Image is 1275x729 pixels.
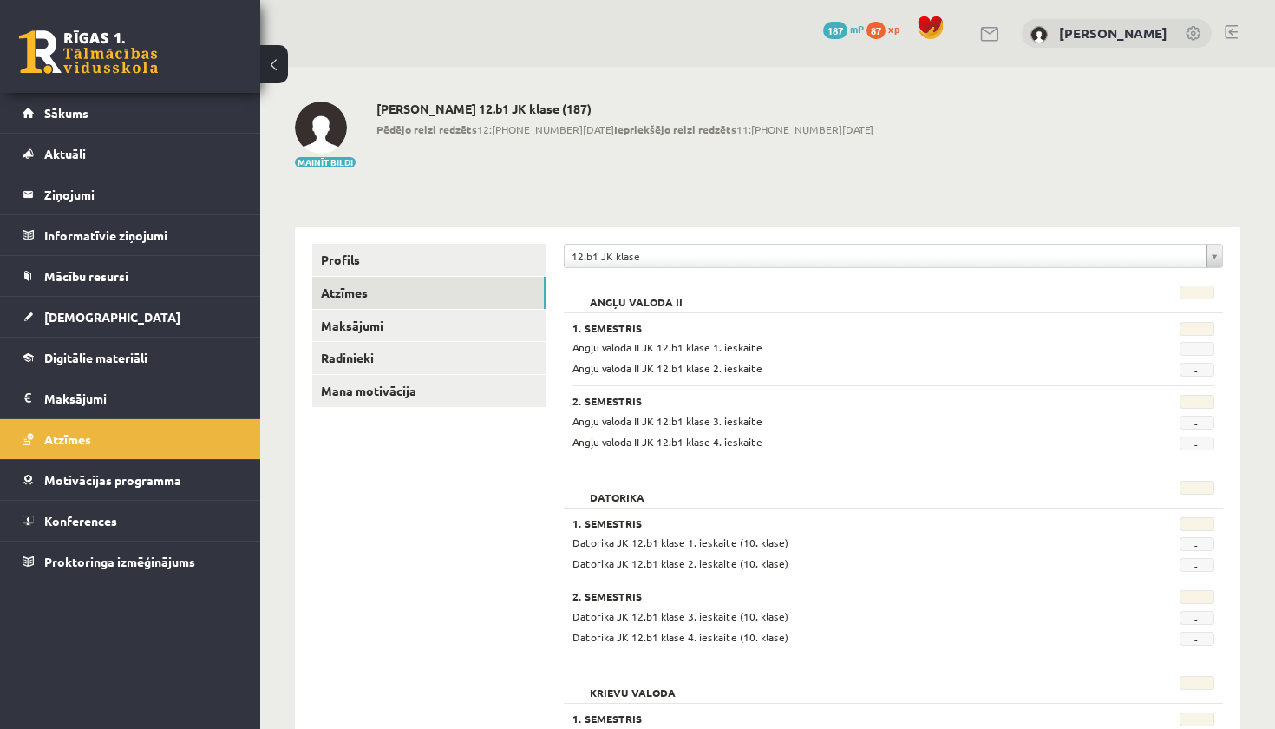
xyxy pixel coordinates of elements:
[23,297,239,337] a: [DEMOGRAPHIC_DATA]
[23,215,239,255] a: Informatīvie ziņojumi
[572,713,1103,725] h3: 1. Semestris
[1180,416,1214,430] span: -
[312,342,546,374] a: Radinieki
[23,460,239,500] a: Motivācijas programma
[572,535,788,549] span: Datorika JK 12.b1 klase 1. ieskaite (10. klase)
[1059,24,1167,42] a: [PERSON_NAME]
[572,414,762,428] span: Angļu valoda II JK 12.b1 klase 3. ieskaite
[44,215,239,255] legend: Informatīvie ziņojumi
[295,157,356,167] button: Mainīt bildi
[565,245,1222,267] a: 12.b1 JK klase
[1180,611,1214,625] span: -
[572,481,662,498] h2: Datorika
[312,375,546,407] a: Mana motivācija
[44,174,239,214] legend: Ziņojumi
[23,419,239,459] a: Atzīmes
[572,517,1103,529] h3: 1. Semestris
[23,174,239,214] a: Ziņojumi
[866,22,908,36] a: 87 xp
[572,340,762,354] span: Angļu valoda II JK 12.b1 klase 1. ieskaite
[376,121,873,137] span: 12:[PHONE_NUMBER][DATE] 11:[PHONE_NUMBER][DATE]
[295,102,347,154] img: Justīne Everte
[1030,26,1048,43] img: Justīne Everte
[312,310,546,342] a: Maksājumi
[23,134,239,174] a: Aktuāli
[23,338,239,378] a: Digitālie materiāli
[23,256,239,296] a: Mācību resursi
[572,322,1103,334] h3: 1. Semestris
[44,268,128,284] span: Mācību resursi
[19,30,158,74] a: Rīgas 1. Tālmācības vidusskola
[312,244,546,276] a: Profils
[376,102,873,116] h2: [PERSON_NAME] 12.b1 JK klase (187)
[572,245,1200,267] span: 12.b1 JK klase
[1180,342,1214,356] span: -
[44,554,195,569] span: Proktoringa izmēģinājums
[44,513,117,529] span: Konferences
[572,556,788,570] span: Datorika JK 12.b1 klase 2. ieskaite (10. klase)
[44,146,86,161] span: Aktuāli
[850,22,864,36] span: mP
[44,378,239,418] legend: Maksājumi
[1180,363,1214,377] span: -
[572,630,788,644] span: Datorika JK 12.b1 klase 4. ieskaite (10. klase)
[572,286,700,303] h2: Angļu valoda II
[572,435,762,449] span: Angļu valoda II JK 12.b1 klase 4. ieskaite
[614,122,736,136] b: Iepriekšējo reizi redzēts
[44,309,180,325] span: [DEMOGRAPHIC_DATA]
[44,431,91,447] span: Atzīmes
[1180,558,1214,572] span: -
[866,22,886,39] span: 87
[888,22,899,36] span: xp
[312,277,546,309] a: Atzīmes
[1180,537,1214,551] span: -
[23,542,239,581] a: Proktoringa izmēģinājums
[44,472,181,488] span: Motivācijas programma
[44,105,88,121] span: Sākums
[572,609,788,623] span: Datorika JK 12.b1 klase 3. ieskaite (10. klase)
[23,378,239,418] a: Maksājumi
[572,361,762,375] span: Angļu valoda II JK 12.b1 klase 2. ieskaite
[572,676,693,693] h2: Krievu valoda
[572,395,1103,407] h3: 2. Semestris
[1180,632,1214,646] span: -
[572,590,1103,602] h3: 2. Semestris
[1180,437,1214,450] span: -
[44,350,147,365] span: Digitālie materiāli
[376,122,477,136] b: Pēdējo reizi redzēts
[823,22,847,39] span: 187
[23,93,239,133] a: Sākums
[23,501,239,541] a: Konferences
[823,22,864,36] a: 187 mP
